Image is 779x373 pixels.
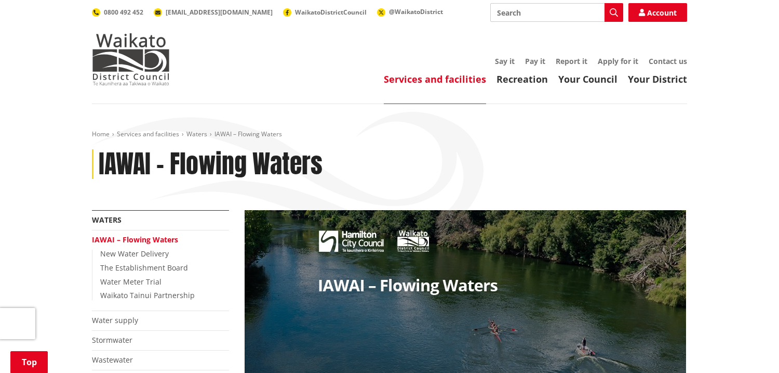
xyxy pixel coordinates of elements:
span: @WaikatoDistrict [389,7,443,16]
a: Waters [186,130,207,138]
a: Account [628,3,687,22]
span: IAWAI – Flowing Waters [214,130,282,138]
span: [EMAIL_ADDRESS][DOMAIN_NAME] [166,8,273,17]
a: New Water Delivery [100,249,169,259]
a: Pay it [525,56,545,66]
a: Water Meter Trial [100,277,162,287]
a: Wastewater [92,355,133,365]
a: Waters [92,215,122,225]
a: Stormwater [92,335,132,345]
img: Waikato District Council - Te Kaunihera aa Takiwaa o Waikato [92,33,170,85]
a: Water supply [92,315,138,325]
a: Apply for it [598,56,638,66]
a: Your District [628,73,687,85]
a: Services and facilities [117,130,179,138]
a: Services and facilities [384,73,486,85]
a: Your Council [558,73,617,85]
a: Contact us [649,56,687,66]
a: The Establishment Board [100,263,188,273]
h1: IAWAI – Flowing Waters [99,149,323,179]
a: Top [10,351,48,373]
a: WaikatoDistrictCouncil [283,8,367,17]
a: Waikato Tainui Partnership [100,290,195,300]
input: Search input [490,3,623,22]
a: Say it [495,56,515,66]
a: @WaikatoDistrict [377,7,443,16]
span: WaikatoDistrictCouncil [295,8,367,17]
nav: breadcrumb [92,130,687,139]
a: Home [92,130,110,138]
a: 0800 492 452 [92,8,143,17]
a: Recreation [496,73,548,85]
a: [EMAIL_ADDRESS][DOMAIN_NAME] [154,8,273,17]
a: IAWAI – Flowing Waters [92,235,178,245]
a: Report it [556,56,587,66]
span: 0800 492 452 [104,8,143,17]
